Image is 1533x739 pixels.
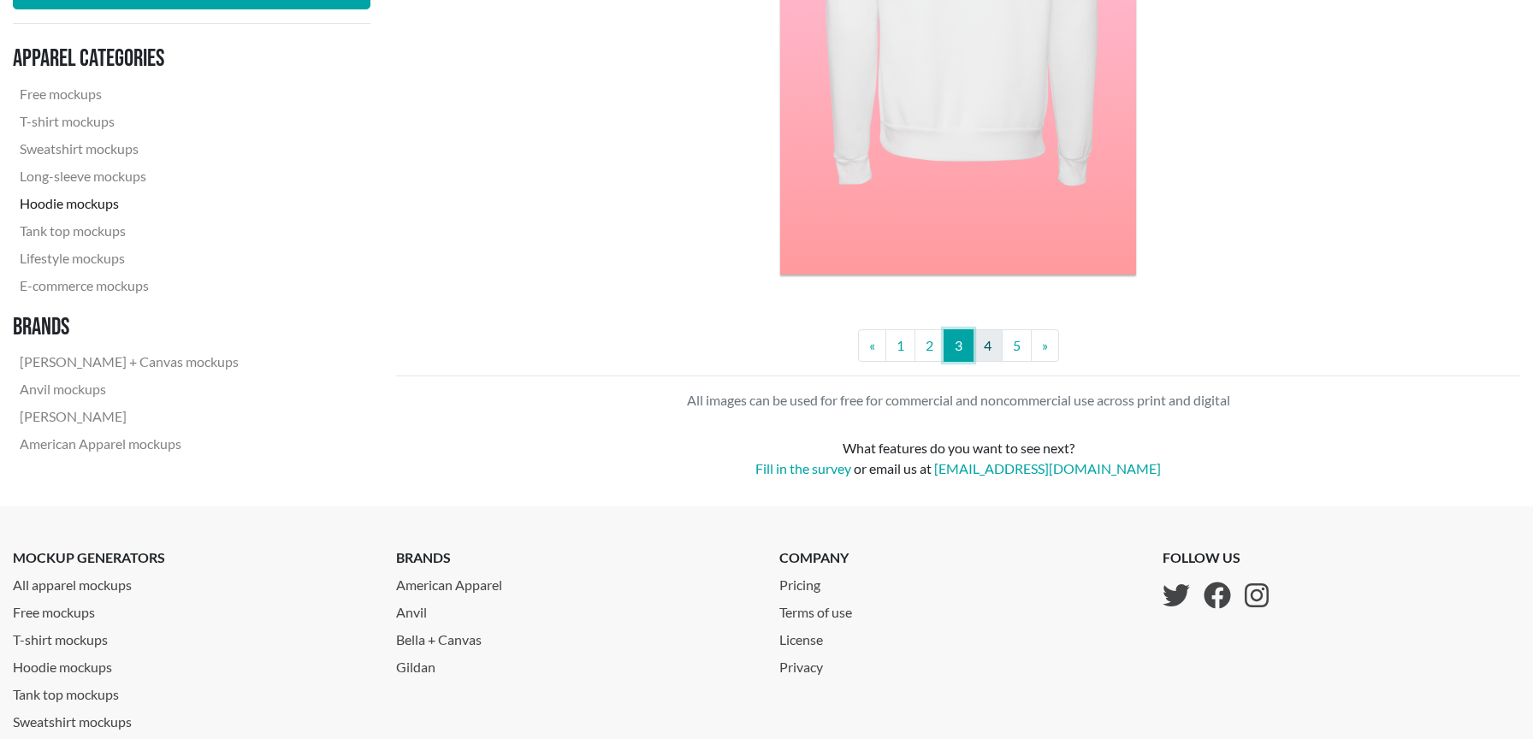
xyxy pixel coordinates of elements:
[396,390,1520,411] p: All images can be used for free for commercial and noncommercial use across print and digital
[1163,547,1269,568] p: follow us
[13,313,246,342] h3: Brands
[1002,329,1032,362] a: 5
[13,650,370,677] a: Hoodie mockups
[13,677,370,705] a: Tank top mockups
[13,705,370,732] a: Sweatshirt mockups
[13,404,246,431] a: [PERSON_NAME]
[973,329,1003,362] a: 4
[396,568,754,595] a: American Apparel
[13,349,246,376] a: [PERSON_NAME] + Canvas mockups
[779,595,866,623] a: Terms of use
[13,108,246,135] a: T-shirt mockups
[755,460,851,476] a: Fill in the survey
[869,337,875,353] span: «
[13,376,246,404] a: Anvil mockups
[396,650,754,677] a: Gildan
[13,80,246,108] a: Free mockups
[13,595,370,623] a: Free mockups
[13,245,246,272] a: Lifestyle mockups
[396,623,754,650] a: Bella + Canvas
[13,272,246,299] a: E-commerce mockups
[13,547,370,568] p: mockup generators
[13,44,246,74] h3: Apparel categories
[779,547,866,568] p: company
[396,547,754,568] p: brands
[13,190,246,217] a: Hoodie mockups
[13,623,370,650] a: T-shirt mockups
[934,460,1161,476] a: [EMAIL_ADDRESS][DOMAIN_NAME]
[914,329,944,362] a: 2
[13,568,370,595] a: All apparel mockups
[1042,337,1048,353] span: »
[13,135,246,163] a: Sweatshirt mockups
[779,568,866,595] a: Pricing
[885,329,915,362] a: 1
[471,438,1446,479] div: What features do you want to see next? or email us at
[13,217,246,245] a: Tank top mockups
[13,431,246,458] a: American Apparel mockups
[779,650,866,677] a: Privacy
[779,623,866,650] a: License
[396,595,754,623] a: Anvil
[13,163,246,190] a: Long-sleeve mockups
[944,329,974,362] a: 3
